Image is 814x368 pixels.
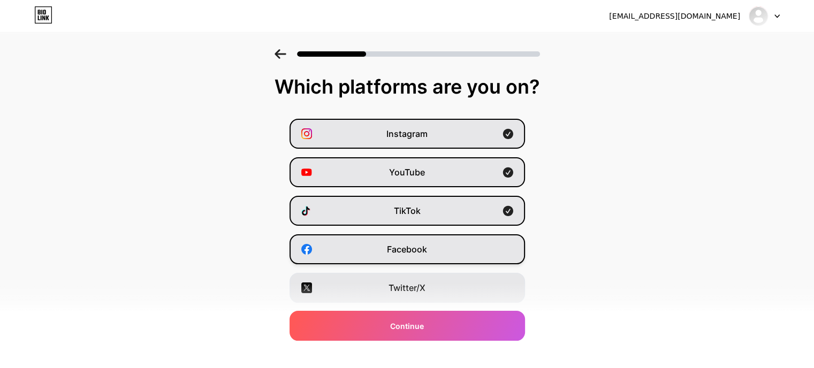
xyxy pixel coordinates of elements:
[11,76,803,97] div: Which platforms are you on?
[390,320,424,332] span: Continue
[748,6,769,26] img: Mohammad Murad Hasan Chowdhury
[389,281,425,294] span: Twitter/X
[389,166,425,179] span: YouTube
[609,11,740,22] div: [EMAIL_ADDRESS][DOMAIN_NAME]
[394,204,421,217] span: TikTok
[386,127,428,140] span: Instagram
[387,243,427,256] span: Facebook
